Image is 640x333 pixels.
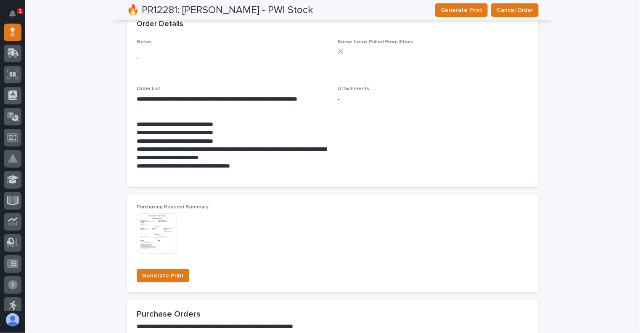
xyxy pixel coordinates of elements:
[137,269,189,282] button: Generate Print
[137,20,183,29] h2: Order Details
[137,54,328,63] p: -
[435,3,488,17] button: Generate Print
[338,40,413,45] span: Some Items Pulled From Stock
[338,95,529,104] p: -
[4,311,21,329] button: users-avatar
[338,86,369,91] span: Attachments
[441,5,482,15] span: Generate Print
[137,86,160,91] span: Order List
[497,5,533,15] span: Cancel Order
[137,40,152,45] span: Notes
[142,271,184,281] span: Generate Print
[127,4,313,16] h2: 🔥 PR12281: [PERSON_NAME] - PWI Stock
[19,8,21,14] p: 1
[491,3,539,17] button: Cancel Order
[137,309,529,320] h2: Purchase Orders
[137,205,209,210] span: Purchasing Request Summary
[11,10,21,24] div: Notifications1
[4,5,21,23] button: Notifications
